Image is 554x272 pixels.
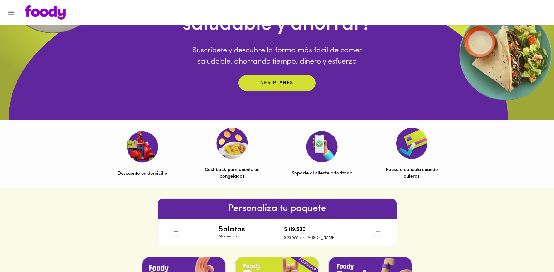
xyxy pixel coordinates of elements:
[127,131,158,163] img: Descuento en domicilio
[118,170,167,177] p: Descuento en domicilio
[284,227,335,233] h4: $ 119.500
[284,236,335,241] p: $ 23.900 por [PERSON_NAME]
[261,79,293,87] p: Ver planes
[158,201,397,216] h6: Personaliza tu paquete
[216,128,248,159] img: Cashback permanente en congelados
[182,45,372,67] p: Suscríbete y descubre la forma más fácil de comer saludable, ahorrando tiempo, dinero y esfuerzo
[396,128,427,159] img: Pausa o cancela cuando quieras
[518,236,548,266] iframe: Messagebird Livechat Widget
[202,167,263,180] p: Cashback permanente en congelados
[219,234,245,239] p: Mensuales
[25,5,66,20] img: logo.png
[219,226,245,234] h4: 5 platos
[381,167,442,180] p: Pausa o cancela cuando quieras
[238,75,316,91] button: Ver planes
[306,131,338,162] img: Soporte al cliente prioritario
[291,170,353,177] p: Soporte al cliente prioritario
[457,6,554,103] img: EllipseRigth.webp
[4,5,19,20] button: Menu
